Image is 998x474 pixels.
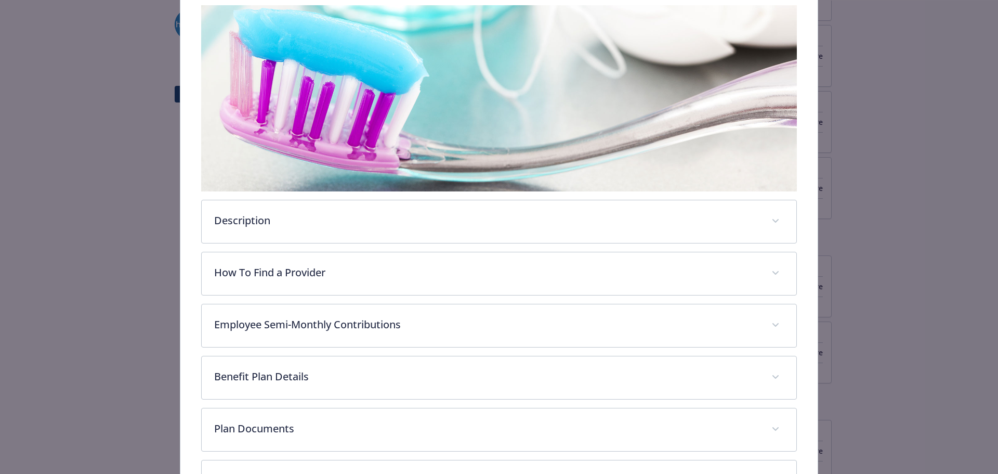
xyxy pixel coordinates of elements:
p: Description [214,213,759,228]
img: banner [201,5,797,191]
p: Employee Semi-Monthly Contributions [214,317,759,332]
div: Employee Semi-Monthly Contributions [202,304,797,347]
div: Benefit Plan Details [202,356,797,399]
div: How To Find a Provider [202,252,797,295]
div: Plan Documents [202,408,797,451]
p: How To Find a Provider [214,265,759,280]
div: Description [202,200,797,243]
p: Plan Documents [214,421,759,437]
p: Benefit Plan Details [214,369,759,385]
